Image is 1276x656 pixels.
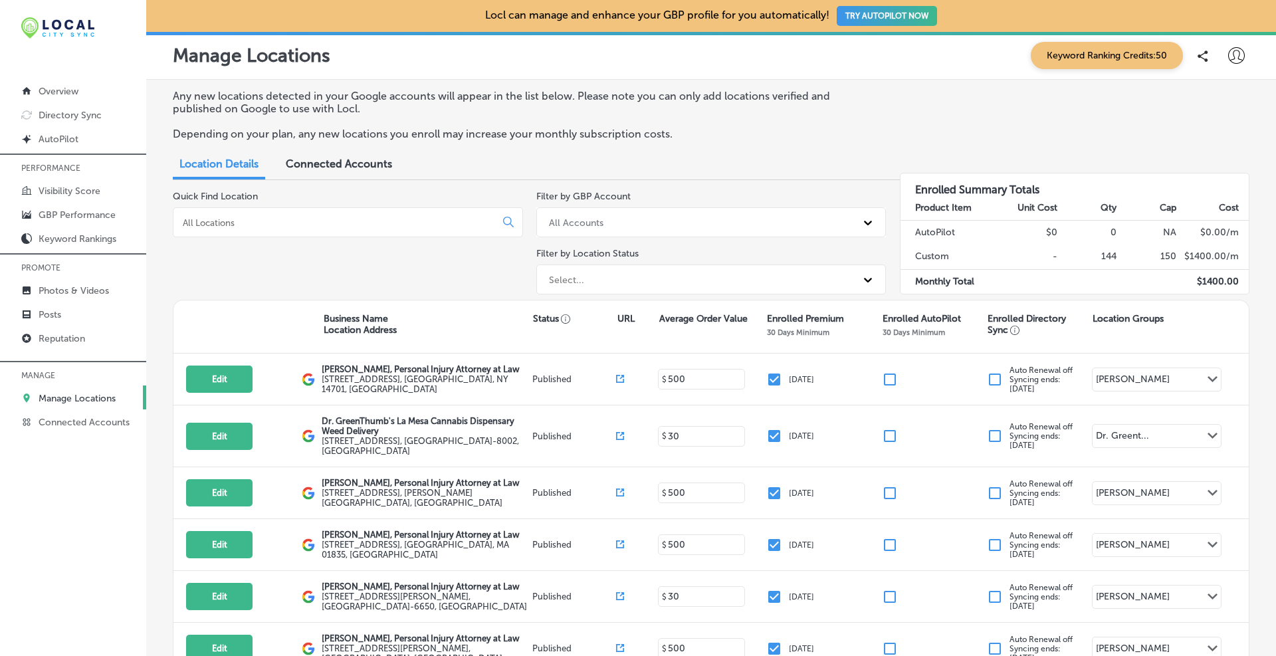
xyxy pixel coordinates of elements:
[302,429,315,443] img: logo
[1010,422,1073,450] p: Auto Renewal off
[789,375,814,384] p: [DATE]
[999,245,1058,269] td: -
[39,285,109,296] p: Photos & Videos
[173,191,258,202] label: Quick Find Location
[789,489,814,498] p: [DATE]
[39,86,78,97] p: Overview
[659,313,748,324] p: Average Order Value
[789,644,814,653] p: [DATE]
[915,202,972,213] strong: Product Item
[837,6,937,26] button: TRY AUTOPILOT NOW
[988,313,1086,336] p: Enrolled Directory Sync
[39,393,116,404] p: Manage Locations
[39,309,61,320] p: Posts
[1093,313,1164,324] p: Location Groups
[186,583,253,610] button: Edit
[1177,269,1249,294] td: $ 1400.00
[549,217,603,228] div: All Accounts
[286,158,392,170] span: Connected Accounts
[662,489,667,498] p: $
[1117,220,1176,245] td: NA
[532,643,617,653] p: Published
[186,423,253,450] button: Edit
[322,530,529,540] p: [PERSON_NAME], Personal Injury Attorney at Law
[1010,540,1061,559] span: Syncing ends: [DATE]
[789,540,814,550] p: [DATE]
[322,540,529,560] label: [STREET_ADDRESS] , [GEOGRAPHIC_DATA], MA 01835, [GEOGRAPHIC_DATA]
[324,313,397,336] p: Business Name Location Address
[1058,220,1117,245] td: 0
[322,488,529,508] label: [STREET_ADDRESS] , [PERSON_NAME][GEOGRAPHIC_DATA], [GEOGRAPHIC_DATA]
[536,191,631,202] label: Filter by GBP Account
[21,17,94,39] img: 12321ecb-abad-46dd-be7f-2600e8d3409flocal-city-sync-logo-rectangle.png
[1177,220,1249,245] td: $ 0.00 /m
[1010,431,1061,450] span: Syncing ends: [DATE]
[536,248,639,259] label: Filter by Location Status
[662,540,667,550] p: $
[1010,366,1073,393] p: Auto Renewal off
[322,633,529,643] p: [PERSON_NAME], Personal Injury Attorney at Law
[1010,489,1061,507] span: Syncing ends: [DATE]
[39,233,116,245] p: Keyword Rankings
[302,642,315,655] img: logo
[1096,539,1170,554] div: [PERSON_NAME]
[662,644,667,653] p: $
[901,220,1000,245] td: AutoPilot
[662,592,667,601] p: $
[186,531,253,558] button: Edit
[999,220,1058,245] td: $0
[532,431,617,441] p: Published
[883,328,945,337] p: 30 Days Minimum
[1010,375,1061,393] span: Syncing ends: [DATE]
[1031,42,1183,69] span: Keyword Ranking Credits: 50
[39,333,85,344] p: Reputation
[322,436,529,456] label: [STREET_ADDRESS] , [GEOGRAPHIC_DATA]-8002, [GEOGRAPHIC_DATA]
[1058,245,1117,269] td: 144
[999,196,1058,221] th: Unit Cost
[1117,196,1176,221] th: Cap
[302,373,315,386] img: logo
[322,374,529,394] label: [STREET_ADDRESS] , [GEOGRAPHIC_DATA], NY 14701, [GEOGRAPHIC_DATA]
[302,590,315,603] img: logo
[179,158,259,170] span: Location Details
[1058,196,1117,221] th: Qty
[39,134,78,145] p: AutoPilot
[1096,591,1170,606] div: [PERSON_NAME]
[1010,592,1061,611] span: Syncing ends: [DATE]
[181,217,492,229] input: All Locations
[1010,531,1073,559] p: Auto Renewal off
[173,45,330,66] p: Manage Locations
[322,592,529,611] label: [STREET_ADDRESS][PERSON_NAME] , [GEOGRAPHIC_DATA]-6650, [GEOGRAPHIC_DATA]
[789,592,814,601] p: [DATE]
[901,245,1000,269] td: Custom
[39,110,102,121] p: Directory Sync
[883,313,961,324] p: Enrolled AutoPilot
[1096,430,1149,445] div: Dr. Greent...
[1177,196,1249,221] th: Cost
[173,128,873,140] p: Depending on your plan, any new locations you enroll may increase your monthly subscription costs.
[532,592,617,601] p: Published
[173,90,873,115] p: Any new locations detected in your Google accounts will appear in the list below. Please note you...
[39,185,100,197] p: Visibility Score
[1117,245,1176,269] td: 150
[789,431,814,441] p: [DATE]
[549,274,584,285] div: Select...
[302,487,315,500] img: logo
[1096,374,1170,389] div: [PERSON_NAME]
[533,313,617,324] p: Status
[901,173,1249,196] h3: Enrolled Summary Totals
[1177,245,1249,269] td: $ 1400.00 /m
[39,417,130,428] p: Connected Accounts
[901,269,1000,294] td: Monthly Total
[322,582,529,592] p: [PERSON_NAME], Personal Injury Attorney at Law
[186,479,253,506] button: Edit
[186,366,253,393] button: Edit
[302,538,315,552] img: logo
[662,375,667,384] p: $
[1010,583,1073,611] p: Auto Renewal off
[532,540,617,550] p: Published
[767,313,844,324] p: Enrolled Premium
[532,374,617,384] p: Published
[322,416,529,436] p: Dr. GreenThumb's La Mesa Cannabis Dispensary Weed Delivery
[39,209,116,221] p: GBP Performance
